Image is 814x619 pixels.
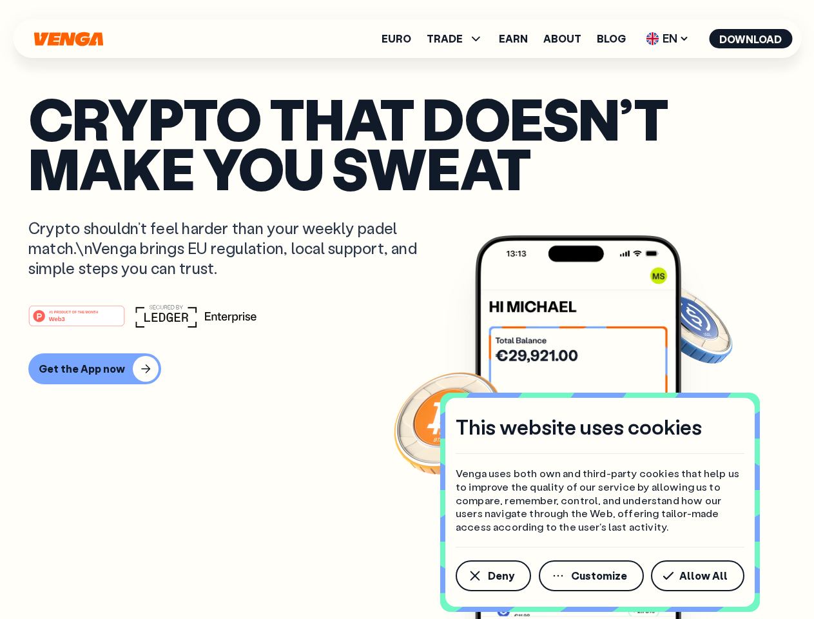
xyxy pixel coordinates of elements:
div: Get the App now [39,362,125,375]
img: USDC coin [643,277,735,370]
button: Customize [539,560,644,591]
span: EN [641,28,693,49]
img: Bitcoin [391,364,507,480]
a: Get the App now [28,353,786,384]
a: Earn [499,34,528,44]
p: Venga uses both own and third-party cookies that help us to improve the quality of our service by... [456,467,744,534]
p: Crypto shouldn’t feel harder than your weekly padel match.\nVenga brings EU regulation, local sup... [28,218,436,279]
svg: Home [32,32,104,46]
button: Allow All [651,560,744,591]
tspan: Web3 [49,315,65,322]
button: Download [709,29,792,48]
span: TRADE [427,34,463,44]
a: Euro [382,34,411,44]
button: Deny [456,560,531,591]
a: #1 PRODUCT OF THE MONTHWeb3 [28,313,125,329]
span: Customize [571,571,627,581]
h4: This website uses cookies [456,413,702,440]
button: Get the App now [28,353,161,384]
span: TRADE [427,31,483,46]
img: flag-uk [646,32,659,45]
p: Crypto that doesn’t make you sweat [28,93,786,192]
span: Allow All [679,571,728,581]
a: About [543,34,581,44]
a: Blog [597,34,626,44]
span: Deny [488,571,514,581]
tspan: #1 PRODUCT OF THE MONTH [49,309,98,313]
